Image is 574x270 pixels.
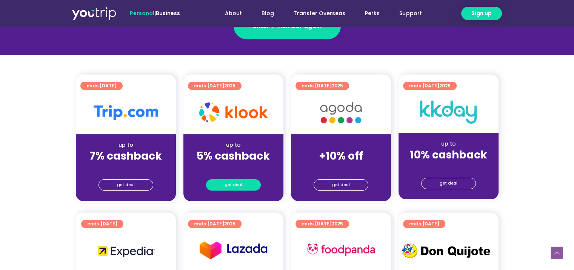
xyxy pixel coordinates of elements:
[314,179,368,191] a: get deal
[252,6,284,20] a: Blog
[409,82,451,90] span: ends [DATE]
[215,6,252,20] a: About
[439,82,451,89] span: 2025
[332,82,343,89] span: 2025
[319,149,363,163] strong: +10% off
[206,179,261,191] a: get deal
[225,180,242,190] span: get deal
[194,82,235,90] span: ends [DATE]
[130,9,180,17] span: |
[389,6,431,20] a: Support
[194,220,235,228] span: ends [DATE]
[200,6,431,20] nav: Menu
[334,141,348,149] span: up to
[284,6,355,20] a: Transfer Overseas
[81,220,123,228] a: ends [DATE]
[189,163,277,171] div: (for stays only)
[224,82,235,89] span: 2025
[98,179,153,191] a: get deal
[302,220,343,228] span: ends [DATE]
[409,220,439,228] span: ends [DATE]
[302,82,343,90] span: ends [DATE]
[189,141,277,149] div: up to
[405,140,492,148] div: up to
[403,220,445,228] a: ends [DATE]
[130,9,154,17] span: Personal
[156,9,180,17] a: Business
[405,162,492,170] div: (for stays only)
[471,9,492,17] span: Sign up
[410,147,487,162] strong: 10% cashback
[461,7,502,20] a: Sign up
[197,149,270,163] strong: 5% cashback
[86,82,117,90] span: ends [DATE]
[224,220,235,227] span: 2025
[188,82,242,90] a: ends [DATE]2025
[117,180,135,190] span: get deal
[332,220,343,227] span: 2025
[295,82,349,90] a: ends [DATE]2025
[87,220,117,228] span: ends [DATE]
[440,178,457,189] span: get deal
[332,180,350,190] span: get deal
[188,220,242,228] a: ends [DATE]2025
[82,163,170,171] div: (for stays only)
[297,163,385,171] div: (for stays only)
[421,178,476,189] a: get deal
[295,220,349,228] a: ends [DATE]2025
[80,82,123,90] a: ends [DATE]
[355,6,389,20] a: Perks
[82,141,170,149] div: up to
[403,82,457,90] a: ends [DATE]2025
[89,149,162,163] strong: 7% cashback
